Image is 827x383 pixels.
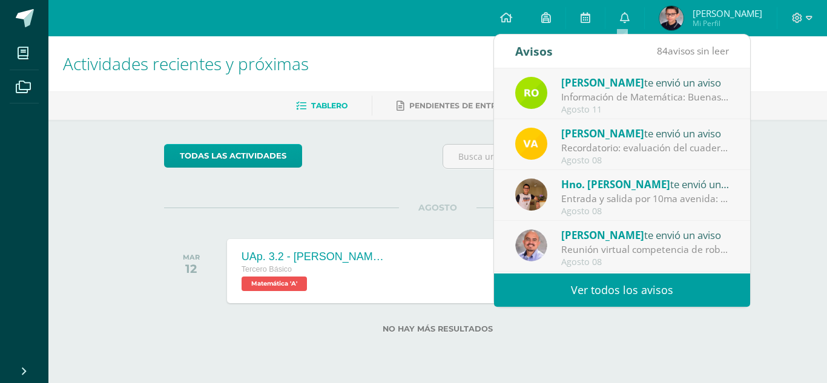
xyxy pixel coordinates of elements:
[515,34,553,68] div: Avisos
[296,96,348,116] a: Tablero
[164,324,712,333] label: No hay más resultados
[242,250,387,263] div: UAp. 3.2 - [PERSON_NAME][GEOGRAPHIC_DATA]
[657,44,668,57] span: 84
[561,206,730,217] div: Agosto 08
[561,90,730,104] div: Información de Matemática: Buenas tardes, bendiciones para usted y familia. Les informo sobre las...
[397,96,513,116] a: Pendientes de entrega
[561,176,730,192] div: te envió un aviso
[561,155,730,166] div: Agosto 08
[63,52,309,75] span: Actividades recientes y próximas
[515,77,547,109] img: 53ebae3843709d0b88523289b497d643.png
[183,253,200,261] div: MAR
[693,18,762,28] span: Mi Perfil
[183,261,200,276] div: 12
[693,7,762,19] span: [PERSON_NAME]
[561,257,730,267] div: Agosto 08
[561,243,730,257] div: Reunión virtual competencia de robótica en Cobán: Buen día saludos cordiales, el día de hoy a las...
[561,227,730,243] div: te envió un aviso
[515,128,547,160] img: 78707b32dfccdab037c91653f10936d8.png
[399,202,476,213] span: AGOSTO
[561,105,730,115] div: Agosto 11
[659,6,684,30] img: f5bdd3889e8a78278225e61a5fdacd4e.png
[409,101,513,110] span: Pendientes de entrega
[561,192,730,206] div: Entrada y salida por 10ma avenida: Saludos estimados estudiantes y padres de familia, solo para i...
[242,265,292,273] span: Tercero Básico
[561,126,644,140] span: [PERSON_NAME]
[561,177,670,191] span: Hno. [PERSON_NAME]
[561,76,644,90] span: [PERSON_NAME]
[494,273,750,307] a: Ver todos los avisos
[561,125,730,141] div: te envió un aviso
[242,277,307,291] span: Matemática 'A'
[561,141,730,155] div: Recordatorio: evaluación del cuaderno (tercera unidad): Buenas tardes, estimados estudiantes: les...
[311,101,348,110] span: Tablero
[515,178,547,211] img: fb77d4dd8f1c1b98edfade1d400ecbce.png
[561,228,644,242] span: [PERSON_NAME]
[515,229,547,261] img: f4ddca51a09d81af1cee46ad6847c426.png
[561,74,730,90] div: te envió un aviso
[164,144,302,168] a: todas las Actividades
[443,145,711,168] input: Busca una actividad próxima aquí...
[657,44,729,57] span: avisos sin leer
